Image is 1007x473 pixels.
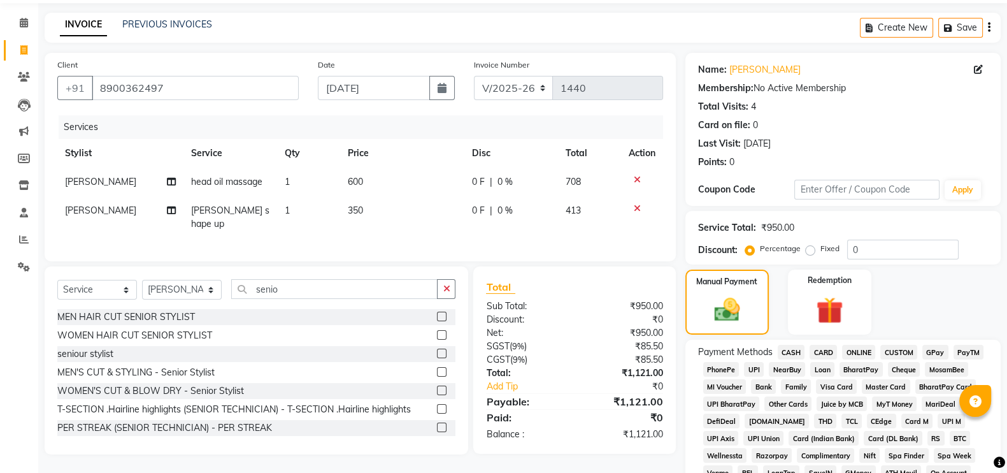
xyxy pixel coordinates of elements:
[938,414,965,428] span: UPI M
[575,326,673,340] div: ₹950.00
[183,139,277,168] th: Service
[486,340,509,352] span: SGST
[842,345,875,360] span: ONLINE
[348,176,363,187] span: 600
[789,431,859,446] span: Card (Indian Bank)
[794,180,939,200] input: Enter Offer / Coupon Code
[729,156,734,169] div: 0
[703,397,760,411] span: UPI BharatPay
[698,221,756,235] div: Service Total:
[698,119,750,132] div: Card on file:
[476,380,590,393] a: Add Tip
[698,137,741,150] div: Last Visit:
[698,244,738,257] div: Discount:
[859,448,880,463] span: Nift
[57,366,215,379] div: MEN'S CUT & STYLING - Senior Stylist
[698,82,753,95] div: Membership:
[277,139,339,168] th: Qty
[57,139,183,168] th: Stylist
[476,313,575,326] div: Discount:
[476,340,575,353] div: ( )
[122,18,212,30] a: PREVIOUS INVOICES
[862,379,910,394] span: Master Card
[698,100,748,113] div: Total Visits:
[760,243,801,254] label: Percentage
[872,397,917,411] span: MyT Money
[476,367,575,380] div: Total:
[65,176,136,187] span: [PERSON_NAME]
[575,394,673,409] div: ₹1,121.00
[486,280,515,294] span: Total
[497,175,513,189] span: 0 %
[486,354,510,365] span: CGST
[191,176,262,187] span: head oil massage
[285,176,290,187] span: 1
[751,100,756,113] div: 4
[729,63,801,76] a: [PERSON_NAME]
[511,341,524,351] span: 9%
[490,175,492,189] span: |
[761,221,794,235] div: ₹950.00
[698,63,727,76] div: Name:
[348,205,363,216] span: 350
[814,414,836,428] span: THD
[922,397,960,411] span: MariDeal
[778,345,805,360] span: CASH
[490,204,492,217] span: |
[752,448,792,463] span: Razorpay
[476,300,575,313] div: Sub Total:
[860,18,933,38] button: Create New
[472,204,485,217] span: 0 F
[703,431,739,446] span: UPI Axis
[816,379,857,394] span: Visa Card
[476,394,575,409] div: Payable:
[57,421,272,435] div: PER STREAK (SENIOR TECHNICIAN) - PER STREAK
[621,139,663,168] th: Action
[57,59,78,71] label: Client
[575,367,673,380] div: ₹1,121.00
[753,119,758,132] div: 0
[575,300,673,313] div: ₹950.00
[781,379,811,394] span: Family
[934,448,976,463] span: Spa Week
[57,403,411,416] div: T-SECTION .Hairline highlights (SENIOR TECHNICIAN) - T-SECTION .Hairline highlights
[558,139,621,168] th: Total
[839,362,883,377] span: BharatPay
[810,362,834,377] span: Loan
[472,175,485,189] span: 0 F
[888,362,920,377] span: Cheque
[59,115,673,139] div: Services
[575,428,673,441] div: ₹1,121.00
[57,310,195,324] div: MEN HAIR CUT SENIOR STYLIST
[880,345,917,360] span: CUSTOM
[925,362,968,377] span: MosamBee
[915,379,976,394] span: BharatPay Card
[696,276,757,287] label: Manual Payment
[703,379,746,394] span: MI Voucher
[92,76,299,100] input: Search by Name/Mobile/Email/Code
[497,204,513,217] span: 0 %
[769,362,805,377] span: NearBuy
[698,156,727,169] div: Points:
[575,353,673,367] div: ₹85.50
[285,205,290,216] span: 1
[817,397,867,411] span: Juice by MCB
[901,414,933,428] span: Card M
[474,59,529,71] label: Invoice Number
[575,313,673,326] div: ₹0
[703,362,739,377] span: PhonePe
[810,345,837,360] span: CARD
[938,18,983,38] button: Save
[744,362,764,377] span: UPI
[703,414,740,428] span: DefiDeal
[950,431,971,446] span: BTC
[512,354,524,365] span: 9%
[476,353,575,367] div: ( )
[464,139,558,168] th: Disc
[575,340,673,353] div: ₹85.50
[885,448,929,463] span: Spa Finder
[743,431,783,446] span: UPI Union
[57,76,93,100] button: +91
[953,345,984,360] span: PayTM
[591,380,673,393] div: ₹0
